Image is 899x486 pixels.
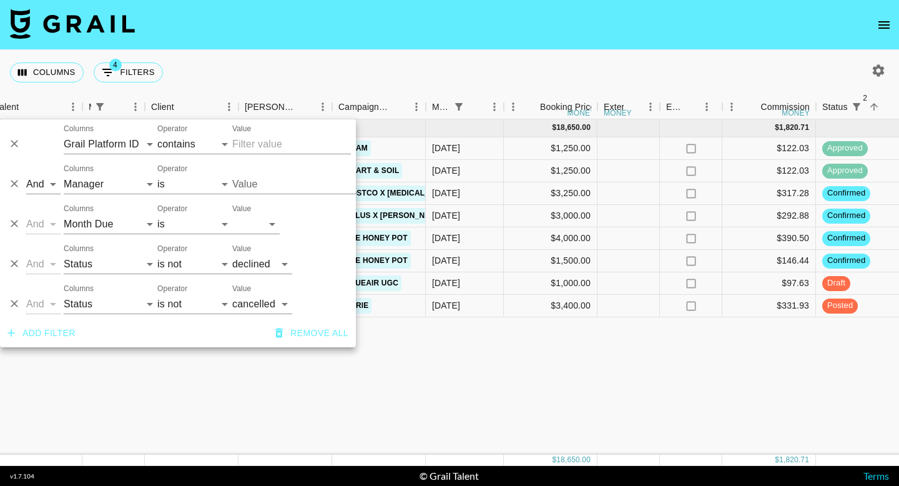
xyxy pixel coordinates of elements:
[342,231,411,246] a: The Honey Pot
[450,98,468,116] div: 1 active filter
[504,97,523,116] button: Menu
[504,227,597,250] div: $4,000.00
[426,95,504,119] div: Month Due
[432,142,460,154] div: Oct '25
[10,62,84,82] button: Select columns
[94,62,163,82] button: Show filters
[552,455,556,465] div: $
[174,98,192,116] button: Sort
[238,95,332,119] div: Booker
[556,122,591,133] div: 18,650.00
[504,160,597,182] div: $1,250.00
[684,98,701,116] button: Sort
[91,98,109,116] button: Show filters
[822,300,858,312] span: posted
[338,95,390,119] div: Campaign (Type)
[822,165,868,177] span: approved
[722,205,816,227] div: $292.88
[420,470,479,482] div: © Grail Talent
[859,92,872,104] span: 2
[485,97,504,116] button: Menu
[157,284,187,294] label: Operator
[504,182,597,205] div: $3,250.00
[722,272,816,295] div: $97.63
[126,97,145,116] button: Menu
[468,98,485,116] button: Sort
[722,182,816,205] div: $317.28
[697,97,716,116] button: Menu
[432,299,460,312] div: Oct '25
[157,244,187,254] label: Operator
[504,272,597,295] div: $1,000.00
[432,254,460,267] div: Oct '25
[432,95,450,119] div: Month Due
[504,137,597,160] div: $1,250.00
[760,95,810,119] div: Commission
[5,254,24,273] button: Delete
[432,164,460,177] div: Oct '25
[91,98,109,116] div: 1 active filter
[232,284,251,294] label: Value
[432,277,460,289] div: Oct '25
[10,9,135,39] img: Grail Talent
[5,294,24,313] button: Delete
[540,95,595,119] div: Booking Price
[109,98,126,116] button: Sort
[220,97,238,116] button: Menu
[822,255,870,267] span: confirmed
[722,160,816,182] div: $122.03
[296,98,313,116] button: Sort
[342,141,371,156] a: BEAM
[2,322,81,345] button: Add filter
[64,244,94,254] label: Columns
[313,97,332,116] button: Menu
[109,59,122,71] span: 4
[660,95,722,119] div: Expenses: Remove Commission?
[270,322,353,345] button: Remove all
[432,209,460,222] div: Oct '25
[64,97,82,116] button: Menu
[5,174,24,193] button: Delete
[232,124,251,134] label: Value
[743,98,760,116] button: Sort
[722,295,816,317] div: $331.93
[863,470,889,482] a: Terms
[26,254,61,274] select: Logic operator
[775,122,779,133] div: $
[567,109,596,117] div: money
[523,98,540,116] button: Sort
[342,186,454,201] a: Costco x [MEDICAL_DATA]
[342,298,371,314] a: Aerie
[782,109,810,117] div: money
[822,142,868,154] span: approved
[504,295,597,317] div: $3,400.00
[232,134,351,154] input: Filter value
[822,210,870,222] span: confirmed
[407,97,426,116] button: Menu
[157,164,187,174] label: Operator
[151,95,174,119] div: Client
[64,284,94,294] label: Columns
[5,214,24,233] button: Delete
[19,98,36,116] button: Sort
[332,95,426,119] div: Campaign (Type)
[26,174,61,194] select: Logic operator
[722,250,816,272] div: $146.44
[232,204,251,214] label: Value
[10,472,34,480] div: v 1.7.104
[342,253,411,269] a: The Honey Pot
[145,95,238,119] div: Client
[722,137,816,160] div: $122.03
[722,97,741,116] button: Menu
[822,277,850,289] span: draft
[232,244,251,254] label: Value
[722,227,816,250] div: $390.50
[157,204,187,214] label: Operator
[552,122,556,133] div: $
[450,98,468,116] button: Show filters
[432,187,460,199] div: Oct '25
[89,95,91,119] div: Manager
[848,98,865,116] button: Show filters
[604,109,632,117] div: money
[865,98,883,116] button: Sort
